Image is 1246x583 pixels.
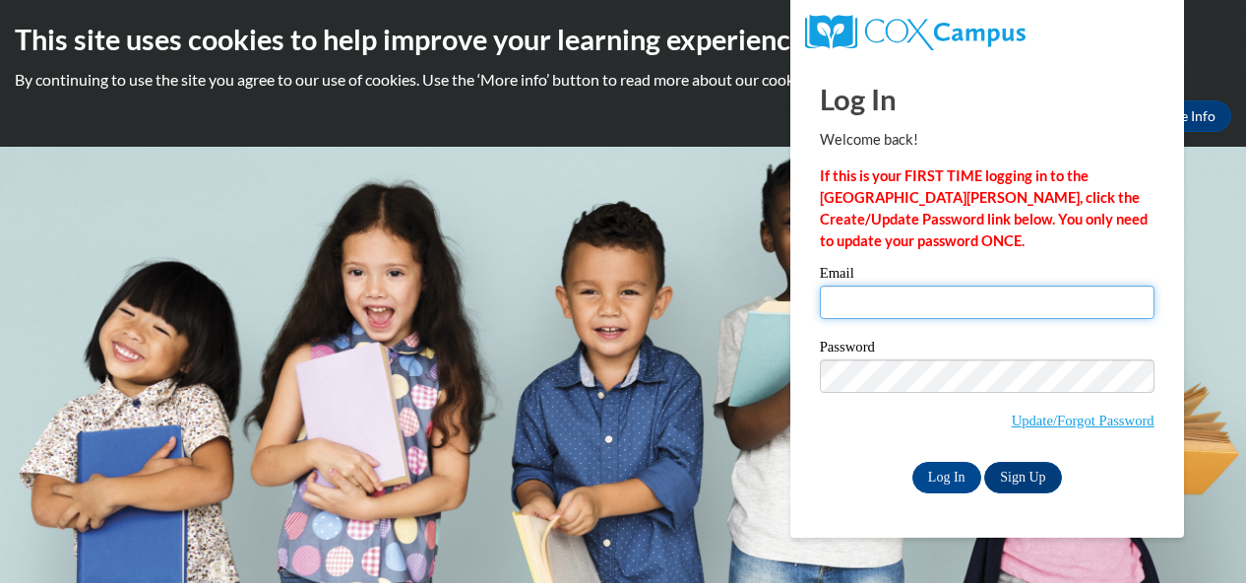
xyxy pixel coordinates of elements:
strong: If this is your FIRST TIME logging in to the [GEOGRAPHIC_DATA][PERSON_NAME], click the Create/Upd... [820,167,1148,249]
img: COX Campus [805,15,1026,50]
label: Email [820,266,1154,286]
h2: This site uses cookies to help improve your learning experience. [15,20,1231,59]
a: Sign Up [984,462,1061,493]
p: By continuing to use the site you agree to our use of cookies. Use the ‘More info’ button to read... [15,69,1231,91]
p: Welcome back! [820,129,1154,151]
a: Update/Forgot Password [1012,413,1154,428]
input: Log In [912,462,981,493]
h1: Log In [820,79,1154,119]
a: More Info [1139,100,1231,132]
label: Password [820,340,1154,359]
